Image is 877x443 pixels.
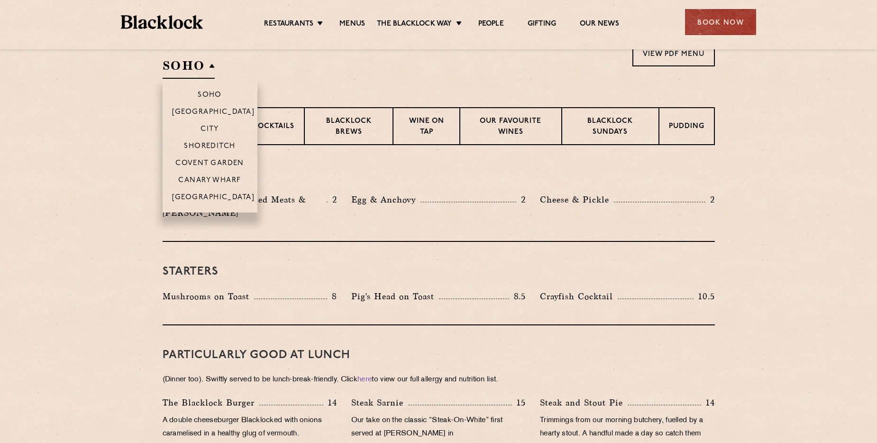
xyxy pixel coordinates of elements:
[478,19,504,30] a: People
[694,290,714,303] p: 10.5
[264,19,313,30] a: Restaurants
[701,397,715,409] p: 14
[580,19,619,30] a: Our News
[201,125,219,135] p: City
[351,396,408,409] p: Steak Sarnie
[172,194,255,203] p: [GEOGRAPHIC_DATA]
[163,169,715,181] h3: Pre Chop Bites
[163,414,337,441] p: A double cheeseburger Blacklocked with onions caramelised in a healthy glug of vermouth.
[470,116,552,138] p: Our favourite wines
[351,193,420,206] p: Egg & Anchovy
[163,57,215,79] h2: SOHO
[163,290,254,303] p: Mushrooms on Toast
[357,376,372,383] a: here
[327,290,337,303] p: 8
[669,121,704,133] p: Pudding
[572,116,649,138] p: Blacklock Sundays
[178,176,241,186] p: Canary Wharf
[175,159,244,169] p: Covent Garden
[323,397,337,409] p: 14
[163,396,259,409] p: The Blacklock Burger
[509,290,526,303] p: 8.5
[328,194,337,206] p: 2
[163,373,715,387] p: (Dinner too). Swiftly served to be lunch-break-friendly. Click to view our full allergy and nutri...
[705,194,715,206] p: 2
[403,116,449,138] p: Wine on Tap
[685,9,756,35] div: Book Now
[314,116,384,138] p: Blacklock Brews
[512,397,526,409] p: 15
[252,121,294,133] p: Cocktails
[198,91,222,101] p: Soho
[184,142,236,152] p: Shoreditch
[377,19,452,30] a: The Blacklock Way
[172,108,255,118] p: [GEOGRAPHIC_DATA]
[540,396,628,409] p: Steak and Stout Pie
[528,19,556,30] a: Gifting
[163,266,715,278] h3: Starters
[339,19,365,30] a: Menus
[163,349,715,361] h3: PARTICULARLY GOOD AT LUNCH
[540,290,618,303] p: Crayfish Cocktail
[121,15,203,29] img: BL_Textured_Logo-footer-cropped.svg
[632,40,715,66] a: View PDF Menu
[351,290,439,303] p: Pig's Head on Toast
[516,194,526,206] p: 2
[540,193,614,206] p: Cheese & Pickle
